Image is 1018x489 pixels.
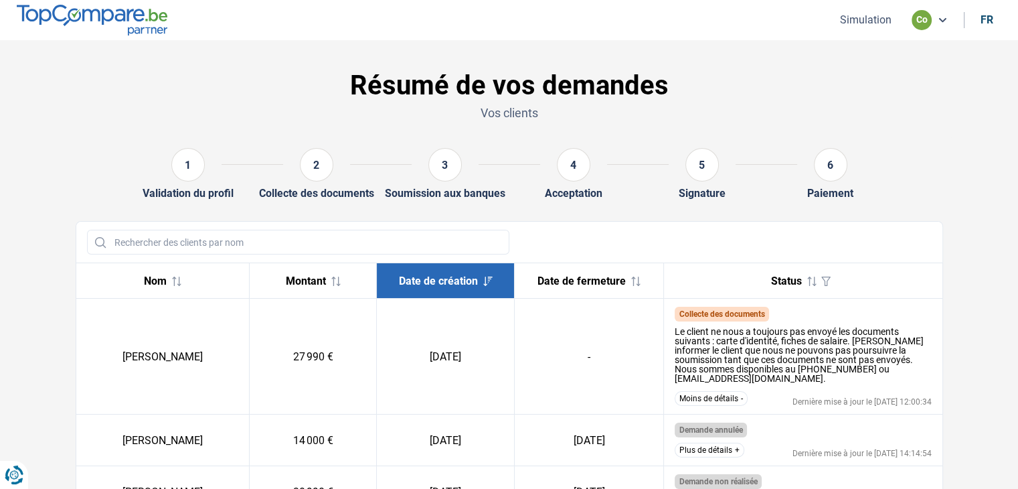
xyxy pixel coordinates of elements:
button: Plus de détails [675,443,744,458]
div: Dernière mise à jour le [DATE] 14:14:54 [792,449,932,458]
div: Signature [679,187,726,200]
input: Rechercher des clients par nom [87,230,509,255]
div: 2 [300,148,333,182]
div: 4 [557,148,590,182]
td: 14 000 € [249,415,376,466]
td: [PERSON_NAME] [76,299,250,415]
span: Nom [144,275,167,287]
img: TopCompare.be [17,5,167,35]
span: Date de création [399,275,478,287]
td: [DATE] [515,415,664,466]
span: Demande non réalisée [679,477,757,486]
td: [DATE] [377,299,515,415]
h1: Résumé de vos demandes [76,70,943,102]
div: fr [981,13,993,26]
td: [PERSON_NAME] [76,415,250,466]
div: Collecte des documents [259,187,374,200]
div: 1 [171,148,205,182]
span: Demande annulée [679,425,742,435]
span: Collecte des documents [679,309,764,319]
div: Soumission aux banques [385,187,505,200]
div: co [912,10,932,30]
button: Moins de détails [675,391,748,406]
div: Le client ne nous a toujours pas envoyé les documents suivants : carte d'identité, fiches de sala... [675,327,932,383]
div: Dernière mise à jour le [DATE] 12:00:34 [792,398,932,406]
div: 6 [814,148,847,182]
div: Validation du profil [143,187,234,200]
td: [DATE] [377,415,515,466]
p: Vos clients [76,104,943,121]
div: 3 [428,148,462,182]
td: 27 990 € [249,299,376,415]
td: - [515,299,664,415]
span: Montant [286,275,326,287]
div: Acceptation [545,187,602,200]
button: Simulation [836,13,896,27]
div: Paiement [807,187,853,200]
span: Status [771,275,802,287]
div: 5 [685,148,719,182]
span: Date de fermeture [537,275,626,287]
